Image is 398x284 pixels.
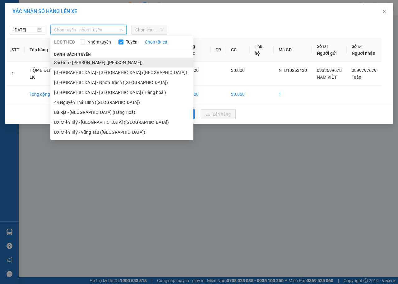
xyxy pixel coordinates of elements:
[376,3,393,21] button: Close
[119,28,123,32] span: down
[12,8,77,14] span: XÁC NHẬN SỐ HÀNG LÊN XE
[54,39,75,45] span: LỌC THEO
[145,39,167,45] a: Chọn tất cả
[352,44,363,49] span: Số ĐT
[50,127,193,137] li: BX Miền Tây - Vũng Tàu ([GEOGRAPHIC_DATA])
[317,68,342,73] span: 0933699678
[50,97,193,107] li: 44 Nguyễn Thái Bình ([GEOGRAPHIC_DATA])
[352,51,375,56] span: Người nhận
[50,58,193,68] li: Sài Gòn - [PERSON_NAME] ([PERSON_NAME])
[25,62,63,86] td: HỘP B ĐEN LK
[54,25,123,35] span: Chọn tuyến - nhóm tuyến
[180,86,211,103] td: 30.000
[231,68,245,73] span: 30.000
[50,77,193,87] li: [GEOGRAPHIC_DATA] - Nhơn Trạch ([GEOGRAPHIC_DATA])
[201,109,236,119] button: uploadLên hàng
[50,87,193,97] li: [GEOGRAPHIC_DATA] - [GEOGRAPHIC_DATA] ( Hàng hoá )
[7,38,25,62] th: STT
[226,86,250,103] td: 30.000
[352,68,377,73] span: 0899797679
[85,39,113,45] span: Nhóm tuyến
[50,117,193,127] li: BX Miền Tây - [GEOGRAPHIC_DATA] ([GEOGRAPHIC_DATA])
[7,62,25,86] td: 1
[135,25,164,35] span: Chọn chuyến
[317,44,329,49] span: Số ĐT
[274,38,312,62] th: Mã GD
[25,86,63,103] td: Tổng cộng
[274,86,312,103] td: 1
[279,68,307,73] span: NTB10253430
[25,38,63,62] th: Tên hàng
[211,38,226,62] th: CR
[50,107,193,117] li: Bà Rịa - [GEOGRAPHIC_DATA] (Hàng Hoá)
[13,26,36,33] input: 11/10/2025
[382,9,387,14] span: close
[180,38,211,62] th: Tổng cước
[123,39,140,45] span: Tuyến
[352,75,361,80] span: Tuấn
[317,75,337,80] span: NAM VIỆT
[50,52,95,57] span: Danh sách tuyến
[50,68,193,77] li: [GEOGRAPHIC_DATA] - [GEOGRAPHIC_DATA] ([GEOGRAPHIC_DATA])
[250,38,274,62] th: Thu hộ
[317,51,337,56] span: Người gửi
[226,38,250,62] th: CC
